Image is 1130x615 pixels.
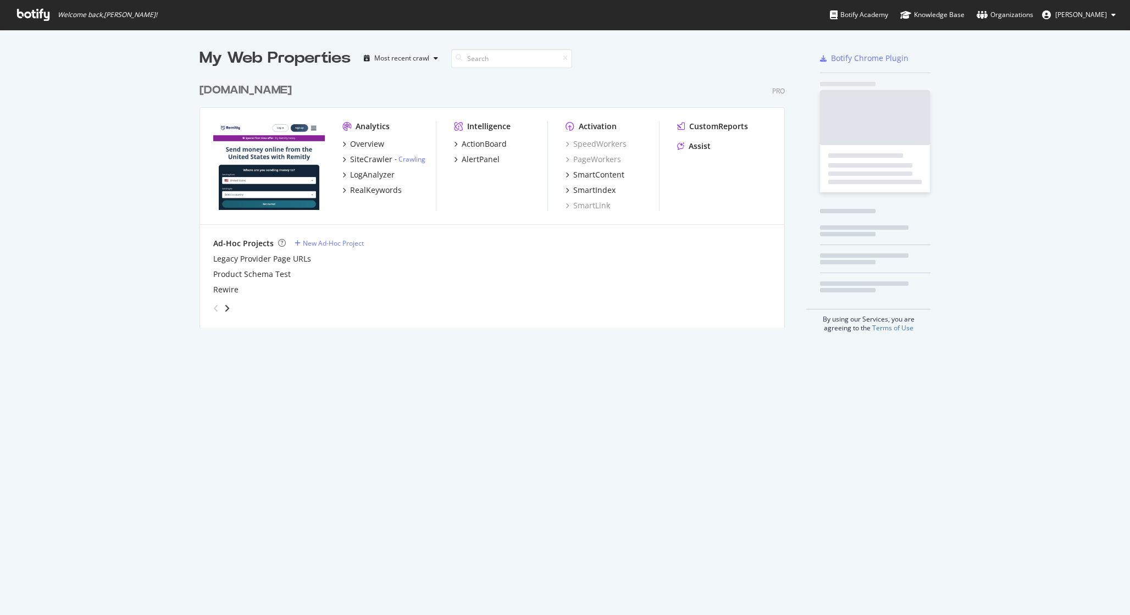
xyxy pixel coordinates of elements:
[454,154,500,165] a: AlertPanel
[374,55,429,62] div: Most recent crawl
[350,154,392,165] div: SiteCrawler
[573,185,616,196] div: SmartIndex
[223,303,231,314] div: angle-right
[689,121,748,132] div: CustomReports
[677,141,711,152] a: Assist
[213,238,274,249] div: Ad-Hoc Projects
[350,169,395,180] div: LogAnalyzer
[359,49,442,67] button: Most recent crawl
[566,169,624,180] a: SmartContent
[342,185,402,196] a: RealKeywords
[566,138,627,149] a: SpeedWorkers
[566,154,621,165] a: PageWorkers
[58,10,157,19] span: Welcome back, [PERSON_NAME] !
[213,253,311,264] a: Legacy Provider Page URLs
[213,121,325,210] img: remitly.com
[1055,10,1107,19] span: Filip Żołyniak
[689,141,711,152] div: Assist
[303,239,364,248] div: New Ad-Hoc Project
[209,300,223,317] div: angle-left
[806,309,930,333] div: By using our Services, you are agreeing to the
[213,284,239,295] a: Rewire
[467,121,511,132] div: Intelligence
[342,154,425,165] a: SiteCrawler- Crawling
[454,138,507,149] a: ActionBoard
[213,269,291,280] a: Product Schema Test
[677,121,748,132] a: CustomReports
[395,154,425,164] div: -
[398,154,425,164] a: Crawling
[462,154,500,165] div: AlertPanel
[342,169,395,180] a: LogAnalyzer
[200,47,351,69] div: My Web Properties
[1033,6,1125,24] button: [PERSON_NAME]
[342,138,384,149] a: Overview
[200,69,794,328] div: grid
[566,200,610,211] a: SmartLink
[900,9,965,20] div: Knowledge Base
[831,53,909,64] div: Botify Chrome Plugin
[573,169,624,180] div: SmartContent
[830,9,888,20] div: Botify Academy
[820,53,909,64] a: Botify Chrome Plugin
[200,82,296,98] a: [DOMAIN_NAME]
[872,323,913,333] a: Terms of Use
[356,121,390,132] div: Analytics
[977,9,1033,20] div: Organizations
[772,86,785,96] div: Pro
[462,138,507,149] div: ActionBoard
[451,49,572,68] input: Search
[566,185,616,196] a: SmartIndex
[579,121,617,132] div: Activation
[350,138,384,149] div: Overview
[350,185,402,196] div: RealKeywords
[295,239,364,248] a: New Ad-Hoc Project
[200,82,292,98] div: [DOMAIN_NAME]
